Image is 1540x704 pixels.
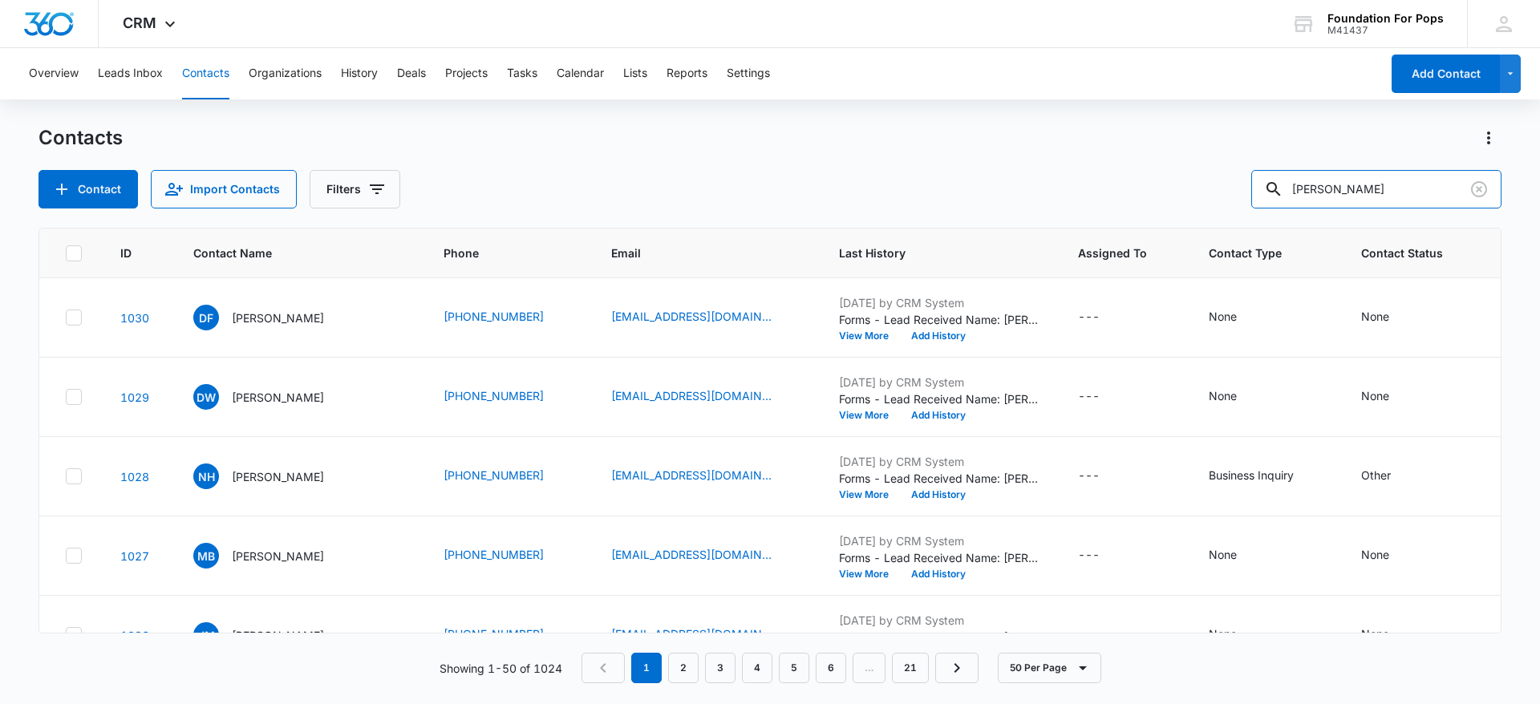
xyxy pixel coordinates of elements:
p: Forms - Lead Received Name: [PERSON_NAME] Email: [EMAIL_ADDRESS][DOMAIN_NAME] Phone: [PHONE_NUMBE... [839,549,1039,566]
span: DF [193,305,219,330]
span: Phone [444,245,549,261]
button: Projects [445,48,488,99]
button: Contacts [182,48,229,99]
div: Contact Name - Marcus Barclift - Select to Edit Field [193,543,353,568]
span: ID [120,245,132,261]
p: [PERSON_NAME] [232,468,324,485]
div: Contact Type - Business Inquiry - Select to Edit Field [1209,467,1323,486]
span: Contact Name [193,245,382,261]
button: View More [839,569,900,579]
a: [PHONE_NUMBER] [444,387,544,404]
button: Actions [1476,125,1501,151]
div: Email - acaulton@riverviewhealthrehab.net - Select to Edit Field [611,625,800,645]
div: Phone - (734) 450-2325 - Select to Edit Field [444,387,573,407]
div: Phone - (313) 765-0039 - Select to Edit Field [444,467,573,486]
div: Contact Type - None - Select to Edit Field [1209,546,1266,565]
div: Contact Status - None - Select to Edit Field [1361,625,1418,645]
p: [DATE] by CRM System [839,294,1039,311]
span: Last History [839,245,1016,261]
div: Phone - (313) 923-8825 - Select to Edit Field [444,625,573,645]
h1: Contacts [38,126,123,150]
div: Contact Type - None - Select to Edit Field [1209,387,1266,407]
button: Add History [900,411,977,420]
button: Organizations [249,48,322,99]
a: Navigate to contact details page for Marcus Barclift [120,549,149,563]
a: Page 5 [779,653,809,683]
a: Next Page [935,653,979,683]
button: Filters [310,170,400,208]
a: Navigate to contact details page for David Waller [120,390,149,404]
input: Search Contacts [1251,170,1501,208]
a: [EMAIL_ADDRESS][DOMAIN_NAME] [611,625,772,642]
a: Page 21 [892,653,929,683]
div: Contact Status - None - Select to Edit Field [1361,308,1418,327]
div: Contact Name - Nathan Howard - Select to Edit Field [193,463,353,489]
button: Add Contact [1392,55,1500,93]
a: Navigate to contact details page for David Forsythe [120,311,149,325]
div: Email - mrdfor@gmail.com - Select to Edit Field [611,308,800,327]
span: Contact Type [1209,245,1299,261]
p: [PERSON_NAME] [232,310,324,326]
div: None [1361,308,1389,325]
button: View More [839,331,900,341]
button: Add Contact [38,170,138,208]
div: None [1361,387,1389,404]
div: Contact Name - David Waller - Select to Edit Field [193,384,353,410]
div: Assigned To - - Select to Edit Field [1078,467,1129,486]
div: Contact Status - Other - Select to Edit Field [1361,467,1420,486]
p: Forms - Lead Received Name: [PERSON_NAME] Email: [EMAIL_ADDRESS][DOMAIN_NAME] Phone: [PHONE_NUMBE... [839,311,1039,328]
button: Add History [900,569,977,579]
button: Overview [29,48,79,99]
button: Settings [727,48,770,99]
div: None [1361,546,1389,563]
div: Email - marcuswaynebarclift@gmail.com - Select to Edit Field [611,546,800,565]
p: [PERSON_NAME] [232,548,324,564]
div: account id [1327,25,1444,36]
p: Forms - Lead Received Name: [PERSON_NAME] Email: [EMAIL_ADDRESS][DOMAIN_NAME] Phone: [PHONE_NUMBE... [839,470,1039,487]
p: Forms - Lead Received Name: [PERSON_NAME] Email: [EMAIL_ADDRESS][DOMAIN_NAME] Phone: [PHONE_NUMBE... [839,629,1039,645]
div: Contact Name - David Forsythe - Select to Edit Field [193,305,353,330]
button: History [341,48,378,99]
span: DW [193,384,219,410]
a: [PHONE_NUMBER] [444,308,544,325]
div: --- [1078,387,1100,407]
div: None [1361,625,1389,642]
div: Assigned To - - Select to Edit Field [1078,308,1129,327]
span: NH [193,463,219,489]
button: Leads Inbox [98,48,163,99]
button: Clear [1466,176,1492,202]
a: [PHONE_NUMBER] [444,546,544,563]
div: --- [1078,625,1100,645]
div: --- [1078,467,1100,486]
button: Add History [900,490,977,500]
button: View More [839,411,900,420]
button: 50 Per Page [998,653,1101,683]
a: Page 4 [742,653,772,683]
div: Business Inquiry [1209,467,1294,483]
a: [EMAIL_ADDRESS][DOMAIN_NAME] [611,308,772,325]
p: Forms - Lead Received Name: [PERSON_NAME] Email: [EMAIL_ADDRESS][DOMAIN_NAME] Phone: [PHONE_NUMBE... [839,390,1039,407]
div: Phone - (313) 716-7507 - Select to Edit Field [444,546,573,565]
div: Contact Status - None - Select to Edit Field [1361,387,1418,407]
div: account name [1327,12,1444,25]
a: Navigate to contact details page for Nathan Howard [120,470,149,483]
div: None [1209,387,1237,404]
div: None [1209,625,1237,642]
a: [EMAIL_ADDRESS][DOMAIN_NAME] [611,467,772,483]
span: MB [193,543,219,568]
div: Contact Type - None - Select to Edit Field [1209,308,1266,327]
p: [DATE] by CRM System [839,612,1039,629]
p: [DATE] by CRM System [839,453,1039,470]
p: Showing 1-50 of 1024 [440,660,562,677]
div: --- [1078,308,1100,327]
button: Lists [623,48,647,99]
button: Reports [667,48,707,99]
span: JM [193,622,219,648]
p: [PERSON_NAME] [232,389,324,406]
div: Phone - (313) 303-1275 - Select to Edit Field [444,308,573,327]
div: Contact Type - None - Select to Edit Field [1209,625,1266,645]
div: Contact Status - None - Select to Edit Field [1361,546,1418,565]
div: Assigned To - - Select to Edit Field [1078,387,1129,407]
button: Tasks [507,48,537,99]
div: None [1209,546,1237,563]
